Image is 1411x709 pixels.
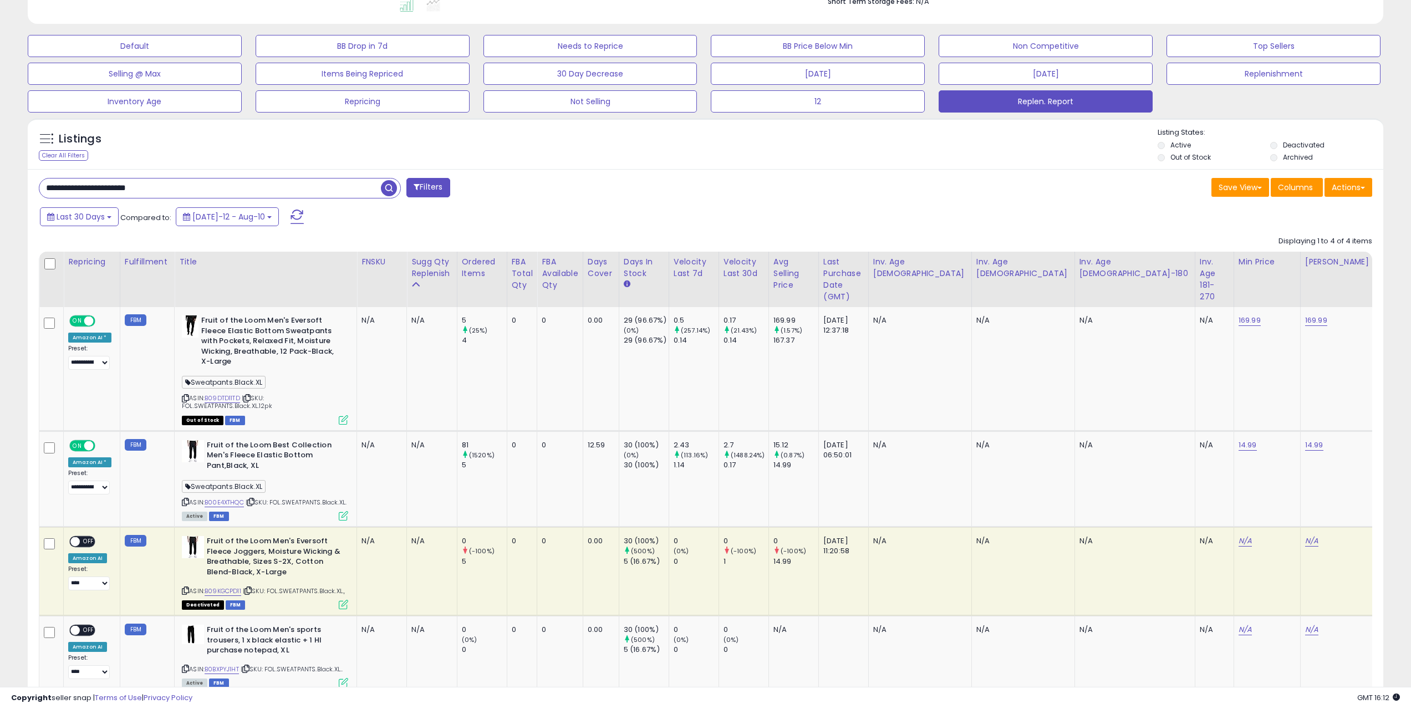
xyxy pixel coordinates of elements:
span: ON [70,441,84,450]
div: N/A [411,440,449,450]
label: Deactivated [1283,140,1325,150]
div: 0 [773,536,818,546]
span: ON [70,317,84,326]
div: Amazon AI [68,553,107,563]
small: FBM [125,439,146,451]
button: Repricing [256,90,470,113]
div: N/A [1200,536,1225,546]
small: (0%) [624,451,639,460]
a: B09DTD11TD [205,394,240,403]
div: N/A [873,536,963,546]
div: 81 [462,440,507,450]
a: B0BXPYJ1HT [205,665,239,674]
div: N/A [976,440,1066,450]
small: (1488.24%) [731,451,765,460]
div: 29 (96.67%) [624,335,669,345]
span: Columns [1278,182,1313,193]
a: N/A [1239,535,1252,547]
img: 31FG5FzX5KL._SL40_.jpg [182,315,198,338]
div: N/A [1079,536,1186,546]
button: [DATE]-12 - Aug-10 [176,207,279,226]
div: 0.00 [588,315,610,325]
div: 0.5 [674,315,719,325]
div: 12.59 [588,440,610,450]
div: Inv. Age [DEMOGRAPHIC_DATA]-180 [1079,256,1190,279]
div: ASIN: [182,625,348,686]
div: 0 [542,625,574,635]
span: All listings that are unavailable for purchase on Amazon for any reason other than out-of-stock [182,600,224,610]
div: 0 [724,645,768,655]
a: 169.99 [1305,315,1327,326]
div: [DATE] 11:20:58 [823,536,860,556]
div: 0 [674,536,719,546]
div: 1 [724,557,768,567]
div: 0 [512,440,529,450]
span: Sweatpants.Black.XL [182,480,266,493]
div: Days In Stock [624,256,664,279]
div: 0.14 [724,335,768,345]
button: Last 30 Days [40,207,119,226]
div: 0 [724,625,768,635]
button: [DATE] [939,63,1153,85]
button: Replen. Report [939,90,1153,113]
button: Top Sellers [1167,35,1381,57]
small: (-100%) [731,547,756,555]
div: N/A [411,536,449,546]
div: 0.00 [588,536,610,546]
button: Selling @ Max [28,63,242,85]
div: Displaying 1 to 4 of 4 items [1278,236,1372,247]
div: 30 (100%) [624,440,669,450]
div: FBA Available Qty [542,256,578,291]
small: (1520%) [469,451,495,460]
div: Min Price [1239,256,1296,268]
button: Inventory Age [28,90,242,113]
div: Last Purchase Date (GMT) [823,256,864,303]
div: N/A [1200,625,1225,635]
div: Sugg Qty Replenish [411,256,452,279]
button: Save View [1211,178,1269,197]
a: 14.99 [1305,440,1323,451]
div: 0 [542,315,574,325]
div: 0 [462,625,507,635]
div: ASIN: [182,536,348,608]
small: FBM [125,535,146,547]
div: N/A [873,625,963,635]
span: 2025-09-10 16:12 GMT [1357,692,1400,703]
div: 0 [462,645,507,655]
div: Velocity Last 7d [674,256,714,279]
a: Terms of Use [95,692,142,703]
small: (0%) [674,547,689,555]
div: 0 [512,315,529,325]
button: Filters [406,178,450,197]
small: (0%) [674,635,689,644]
span: | SKU: FOL.SWEATPANTS.Black.XL.12pk [182,394,272,410]
button: 12 [711,90,925,113]
div: N/A [361,625,398,635]
button: Not Selling [483,90,697,113]
div: Avg Selling Price [773,256,814,291]
div: Velocity Last 30d [724,256,764,279]
div: N/A [361,536,398,546]
div: [DATE] 06:50:01 [823,440,860,460]
div: Inv. Age 181-270 [1200,256,1229,303]
div: Amazon AI [68,642,107,652]
button: [DATE] [711,63,925,85]
th: Please note that this number is a calculation based on your required days of coverage and your ve... [407,252,457,307]
small: (1.57%) [781,326,802,335]
b: Fruit of the Loom Men's Eversoft Fleece Elastic Bottom Sweatpants with Pockets, Relaxed Fit, Mois... [201,315,336,370]
div: Preset: [68,345,111,370]
div: [PERSON_NAME] [1305,256,1371,268]
div: 14.99 [773,557,818,567]
div: 0.17 [724,460,768,470]
div: 0 [674,557,719,567]
small: (113.16%) [681,451,708,460]
button: BB Drop in 7d [256,35,470,57]
span: FBM [226,600,246,610]
div: Preset: [68,470,111,494]
div: N/A [411,625,449,635]
div: ASIN: [182,315,348,424]
div: 0 [674,645,719,655]
div: 0.17 [724,315,768,325]
div: 0 [512,625,529,635]
span: All listings currently available for purchase on Amazon [182,679,207,688]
